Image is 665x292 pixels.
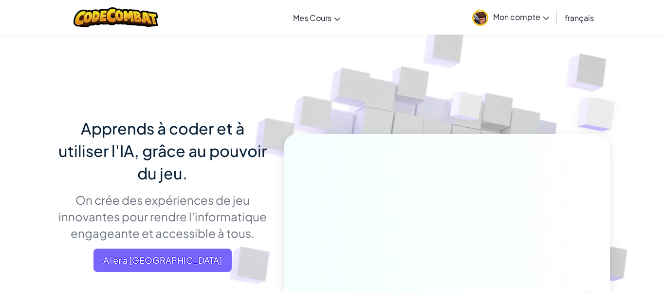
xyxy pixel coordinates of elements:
[565,13,594,23] span: français
[467,2,554,33] a: Mon compte
[288,4,345,31] a: Mes Cours
[432,73,502,145] img: Overlap cubes
[55,192,270,241] p: On crée des expériences de jeu innovantes pour rendre l'informatique engageante et accessible à t...
[560,4,599,31] a: français
[558,73,642,156] img: Overlap cubes
[74,7,159,27] img: CodeCombat logo
[293,13,332,23] span: Mes Cours
[58,118,267,183] span: Apprends à coder et à utiliser l'IA, grâce au pouvoir du jeu.
[472,10,488,26] img: avatar
[493,12,549,22] span: Mon compte
[93,249,232,272] a: Aller à [GEOGRAPHIC_DATA]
